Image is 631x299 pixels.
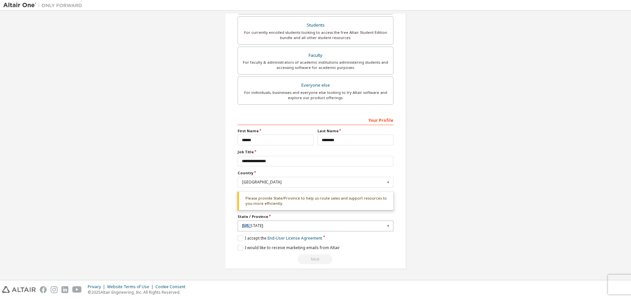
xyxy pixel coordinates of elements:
[40,286,47,293] img: facebook.svg
[238,235,322,241] label: I accept the
[242,81,389,90] div: Everyone else
[238,214,393,219] label: State / Province
[3,2,85,9] img: Altair One
[238,128,314,134] label: First Name
[238,192,393,210] div: Please provide State/Province to help us route sales and support resources to you more efficiently.
[88,284,107,289] div: Privacy
[238,254,393,264] div: Read and acccept EULA to continue
[238,149,393,155] label: Job Title
[107,284,155,289] div: Website Terms of Use
[242,224,385,228] div: [US_STATE]
[242,60,389,70] div: For faculty & administrators of academic institutions administering students and accessing softwa...
[242,90,389,100] div: For individuals, businesses and everyone else looking to try Altair software and explore our prod...
[72,286,82,293] img: youtube.svg
[242,30,389,40] div: For currently enrolled students looking to access the free Altair Student Edition bundle and all ...
[238,245,340,250] label: I would like to receive marketing emails from Altair
[88,289,189,295] p: © 2025 Altair Engineering, Inc. All Rights Reserved.
[268,235,322,241] a: End-User License Agreement
[238,115,393,125] div: Your Profile
[317,128,393,134] label: Last Name
[61,286,68,293] img: linkedin.svg
[155,284,189,289] div: Cookie Consent
[238,170,393,176] label: Country
[51,286,58,293] img: instagram.svg
[242,180,385,184] div: [GEOGRAPHIC_DATA]
[2,286,36,293] img: altair_logo.svg
[242,21,389,30] div: Students
[242,51,389,60] div: Faculty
